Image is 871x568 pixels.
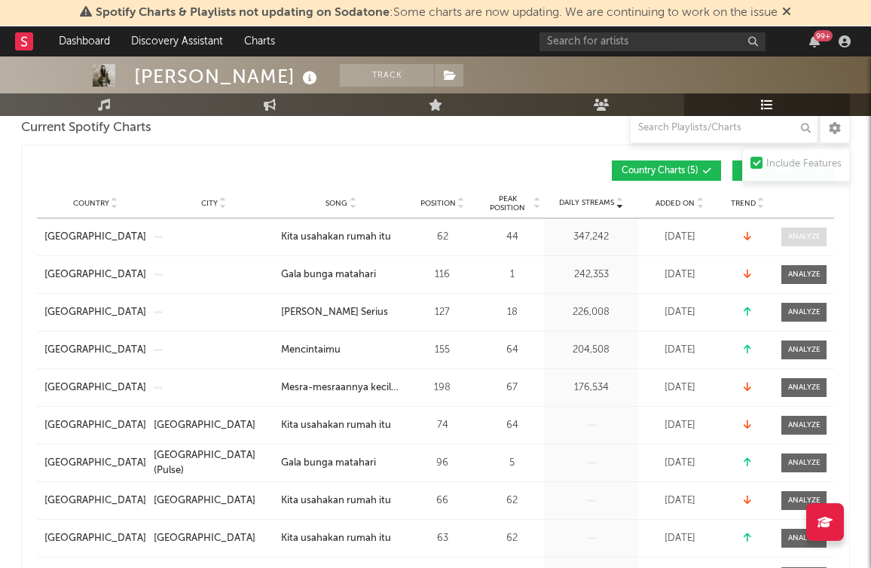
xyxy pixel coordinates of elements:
input: Search for artists [539,32,766,51]
a: [GEOGRAPHIC_DATA] [44,305,146,320]
div: 63 [408,531,476,546]
div: [PERSON_NAME] [134,64,321,89]
div: Kita usahakan rumah itu [281,418,391,433]
a: [GEOGRAPHIC_DATA] [44,267,146,282]
div: 204,508 [548,343,634,358]
div: Kita usahakan rumah itu [281,230,391,245]
div: [DATE] [642,418,717,433]
div: [DATE] [642,305,717,320]
div: 1 [484,267,540,282]
div: [GEOGRAPHIC_DATA] [154,493,255,508]
span: Song [325,199,347,208]
div: 62 [484,531,540,546]
a: [GEOGRAPHIC_DATA] [44,343,146,358]
a: [GEOGRAPHIC_DATA] [44,456,146,471]
a: [GEOGRAPHIC_DATA] (Pulse) [154,448,274,478]
button: Track [340,64,434,87]
div: 116 [408,267,476,282]
a: [GEOGRAPHIC_DATA] [44,493,146,508]
a: [GEOGRAPHIC_DATA] [44,418,146,433]
div: 198 [408,380,476,395]
div: [DATE] [642,343,717,358]
a: Kita usahakan rumah itu [281,418,401,433]
button: 99+ [809,35,820,47]
a: [GEOGRAPHIC_DATA] [154,418,274,433]
div: 64 [484,418,540,433]
a: Charts [234,26,286,56]
a: Gala bunga matahari [281,456,401,471]
div: [DATE] [642,531,717,546]
a: [PERSON_NAME] Serius [281,305,401,320]
span: Daily Streams [559,197,614,209]
div: [DATE] [642,380,717,395]
span: Country Charts ( 5 ) [622,166,698,176]
a: Kita usahakan rumah itu [281,531,401,546]
span: Dismiss [782,7,791,19]
a: Kita usahakan rumah itu [281,230,401,245]
a: Discovery Assistant [121,26,234,56]
div: Include Features [766,155,842,173]
a: Gala bunga matahari [281,267,401,282]
span: City [201,199,218,208]
div: 96 [408,456,476,471]
div: Gala bunga matahari [281,456,376,471]
a: [GEOGRAPHIC_DATA] [154,493,274,508]
a: [GEOGRAPHIC_DATA] [44,230,146,245]
span: Added On [656,199,695,208]
div: 66 [408,493,476,508]
div: [GEOGRAPHIC_DATA] [154,418,255,433]
div: 176,534 [548,380,634,395]
a: Mesra-mesraannya kecil-kecilan dulu [281,380,401,395]
div: [PERSON_NAME] Serius [281,305,388,320]
div: 127 [408,305,476,320]
div: 62 [408,230,476,245]
a: [GEOGRAPHIC_DATA] [44,380,146,395]
div: 226,008 [548,305,634,320]
button: City Charts(9) [732,160,834,181]
div: 347,242 [548,230,634,245]
div: [DATE] [642,493,717,508]
div: [DATE] [642,267,717,282]
div: [DATE] [642,456,717,471]
a: Kita usahakan rumah itu [281,493,401,508]
div: [DATE] [642,230,717,245]
input: Search Playlists/Charts [630,113,818,143]
a: Dashboard [48,26,121,56]
div: 64 [484,343,540,358]
div: Gala bunga matahari [281,267,376,282]
div: 62 [484,493,540,508]
span: Peak Position [484,194,531,212]
div: 155 [408,343,476,358]
a: [GEOGRAPHIC_DATA] [44,531,146,546]
span: Position [420,199,456,208]
span: : Some charts are now updating. We are continuing to work on the issue [96,7,778,19]
div: 74 [408,418,476,433]
span: Current Spotify Charts [21,119,151,137]
span: Spotify Charts & Playlists not updating on Sodatone [96,7,390,19]
span: Trend [731,199,756,208]
div: 67 [484,380,540,395]
div: 242,353 [548,267,634,282]
a: [GEOGRAPHIC_DATA] [154,531,274,546]
div: 18 [484,305,540,320]
span: Country [73,199,109,208]
div: Mencintaimu [281,343,341,358]
div: [GEOGRAPHIC_DATA] [154,531,255,546]
button: Country Charts(5) [612,160,721,181]
div: 99 + [814,30,833,41]
a: Mencintaimu [281,343,401,358]
div: 44 [484,230,540,245]
div: Kita usahakan rumah itu [281,531,391,546]
div: Kita usahakan rumah itu [281,493,391,508]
